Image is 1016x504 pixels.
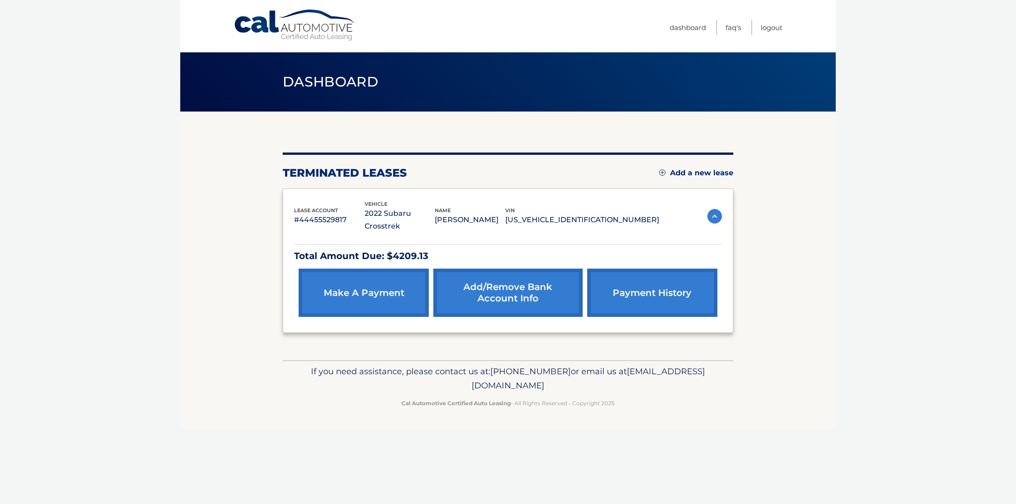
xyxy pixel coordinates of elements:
[283,73,378,90] span: Dashboard
[294,248,722,264] p: Total Amount Due: $4209.13
[435,214,505,226] p: [PERSON_NAME]
[435,207,451,214] span: name
[365,201,387,207] span: vehicle
[707,209,722,224] img: accordion-active.svg
[726,20,741,35] a: FAQ's
[761,20,782,35] a: Logout
[505,207,515,214] span: vin
[283,166,407,180] h2: terminated leases
[670,20,706,35] a: Dashboard
[433,269,582,317] a: Add/Remove bank account info
[505,214,659,226] p: [US_VEHICLE_IDENTIFICATION_NUMBER]
[289,364,727,393] p: If you need assistance, please contact us at: or email us at
[659,168,733,178] a: Add a new lease
[587,269,717,317] a: payment history
[289,398,727,408] p: - All Rights Reserved - Copyright 2025
[294,207,338,214] span: lease account
[401,400,511,407] strong: Cal Automotive Certified Auto Leasing
[234,9,356,41] a: Cal Automotive
[299,269,429,317] a: make a payment
[490,366,571,377] span: [PHONE_NUMBER]
[659,169,665,176] img: add.svg
[365,207,435,233] p: 2022 Subaru Crosstrek
[294,214,365,226] p: #44455529817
